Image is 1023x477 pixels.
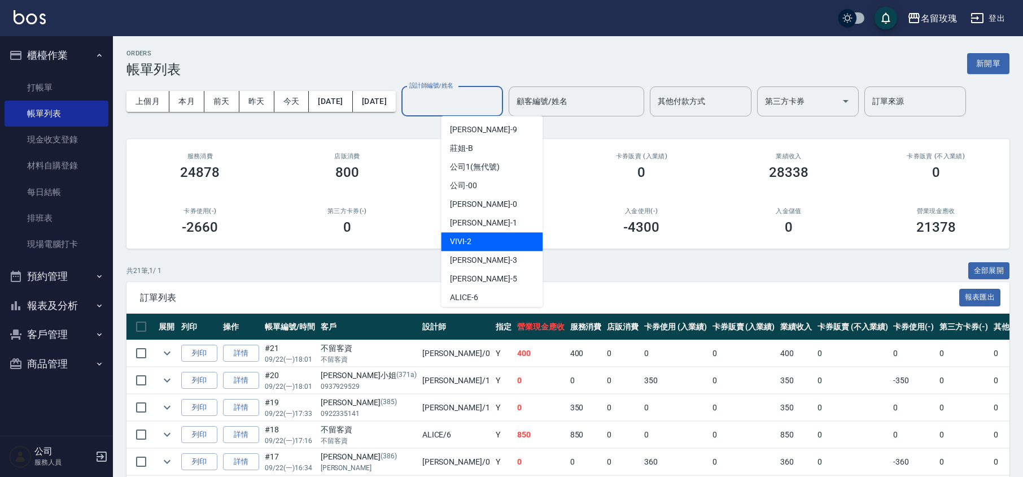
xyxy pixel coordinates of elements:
img: Logo [14,10,46,24]
a: 每日結帳 [5,179,108,205]
td: [PERSON_NAME] /0 [419,340,493,367]
span: VIVI -2 [450,236,471,248]
td: 0 [815,367,890,394]
h5: 公司 [34,446,92,457]
button: expand row [159,345,176,362]
td: -350 [890,367,937,394]
td: 350 [567,394,605,421]
span: [PERSON_NAME] -3 [450,254,517,266]
p: 0922335141 [321,409,417,419]
td: #18 [262,422,318,448]
h2: 店販消費 [287,153,408,160]
p: (385) [381,397,397,409]
td: 0 [937,449,991,475]
h2: ORDERS [126,50,181,57]
td: 400 [777,340,815,367]
td: 0 [815,340,890,367]
td: 0 [937,422,991,448]
span: 公司1 (無代號) [450,161,500,173]
button: 新開單 [967,53,1009,74]
button: expand row [159,399,176,416]
td: 0 [641,422,710,448]
span: [PERSON_NAME] -0 [450,198,517,210]
h2: 營業現金應收 [876,207,996,215]
div: [PERSON_NAME]小姐 [321,370,417,381]
h3: 0 [932,164,940,180]
h3: 800 [335,164,359,180]
button: [DATE] [309,91,352,112]
td: 0 [710,422,778,448]
p: (371a) [396,370,417,381]
td: 0 [890,422,937,448]
th: 卡券使用 (入業績) [641,314,710,340]
td: Y [493,340,514,367]
button: expand row [159,372,176,389]
h3: 21378 [916,219,956,235]
a: 打帳單 [5,75,108,101]
button: 列印 [181,399,217,417]
button: 前天 [204,91,239,112]
h3: 0 [785,219,793,235]
th: 列印 [178,314,220,340]
button: 櫃檯作業 [5,41,108,70]
p: 服務人員 [34,457,92,467]
th: 展開 [156,314,178,340]
td: 0 [604,367,641,394]
td: 0 [567,367,605,394]
td: 0 [710,449,778,475]
button: 登出 [966,8,1009,29]
td: Y [493,449,514,475]
th: 操作 [220,314,262,340]
span: 訂單列表 [140,292,959,303]
td: 850 [567,422,605,448]
td: 0 [604,340,641,367]
button: 預約管理 [5,262,108,291]
td: 0 [641,340,710,367]
button: 商品管理 [5,349,108,379]
a: 詳情 [223,345,259,362]
button: 列印 [181,345,217,362]
a: 現場電腦打卡 [5,231,108,257]
td: [PERSON_NAME] /0 [419,449,493,475]
button: [DATE] [353,91,396,112]
h3: 0 [343,219,351,235]
td: Y [493,367,514,394]
td: 0 [937,394,991,421]
span: 莊姐 -B [450,142,473,154]
th: 店販消費 [604,314,641,340]
button: 本月 [169,91,204,112]
td: 0 [710,340,778,367]
button: 報表匯出 [959,289,1001,306]
div: 不留客資 [321,424,417,436]
td: 0 [641,394,710,421]
a: 排班表 [5,205,108,231]
td: Y [493,422,514,448]
p: 09/22 (一) 16:34 [265,463,315,473]
td: [PERSON_NAME] /1 [419,394,493,421]
button: 今天 [274,91,309,112]
td: 0 [567,449,605,475]
th: 業績收入 [777,314,815,340]
a: 新開單 [967,58,1009,68]
td: 850 [777,422,815,448]
th: 營業現金應收 [514,314,567,340]
button: 報表及分析 [5,291,108,320]
th: 帳單編號/時間 [262,314,318,340]
td: -360 [890,449,937,475]
button: expand row [159,453,176,470]
td: 360 [777,449,815,475]
span: [PERSON_NAME] -9 [450,124,517,136]
button: 列印 [181,426,217,444]
h3: 28338 [769,164,808,180]
div: 不留客資 [321,342,417,354]
th: 服務消費 [567,314,605,340]
h2: 其他付款方式(-) [434,207,554,215]
td: 0 [604,394,641,421]
td: 0 [514,367,567,394]
p: (386) [381,451,397,463]
button: Open [837,92,855,110]
td: #17 [262,449,318,475]
p: 09/22 (一) 18:01 [265,381,315,392]
td: 0 [890,394,937,421]
a: 材料自購登錄 [5,153,108,179]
